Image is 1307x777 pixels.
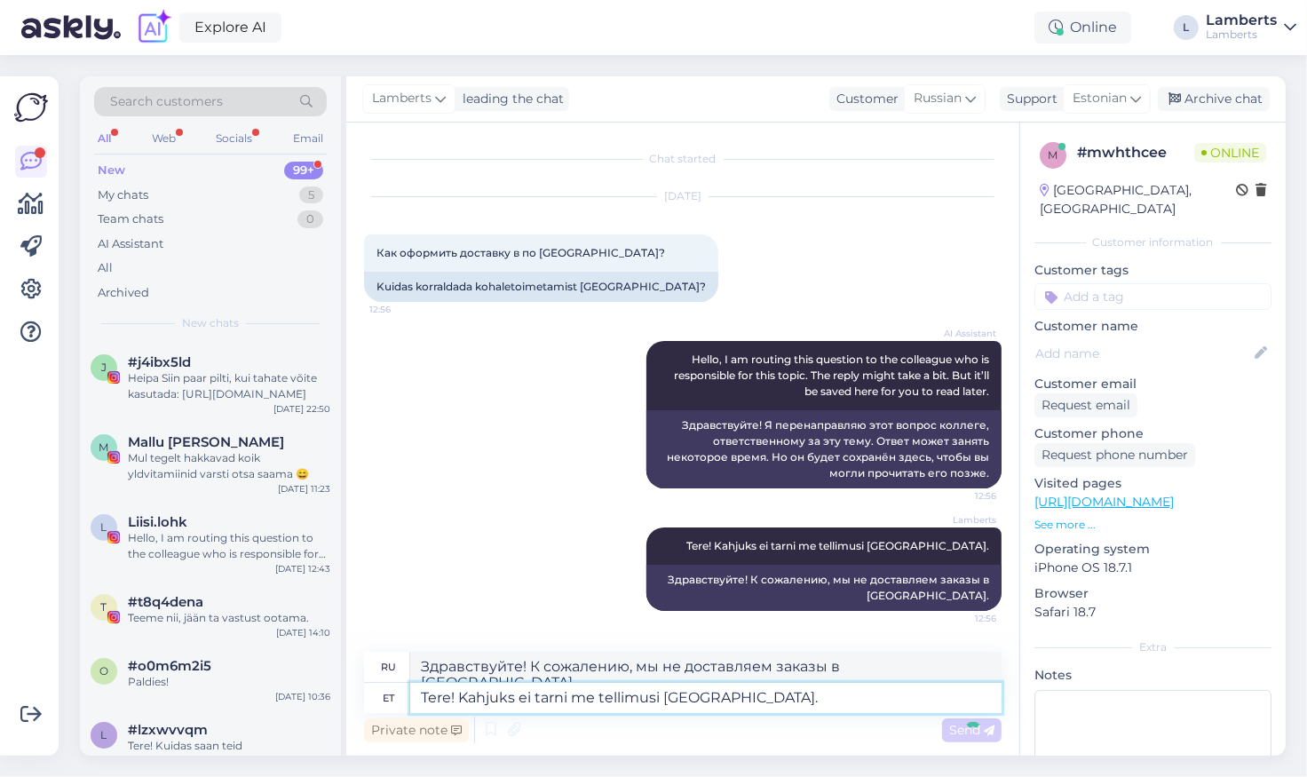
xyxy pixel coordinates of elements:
div: 5 [299,186,323,204]
div: [DATE] 22:50 [273,402,330,416]
div: Tere! Kuidas saan teid [PERSON_NAME] aidata seoses meie teenustega? [128,738,330,770]
div: Team chats [98,210,163,228]
span: Online [1194,143,1266,163]
a: [URL][DOMAIN_NAME] [1034,494,1174,510]
a: LambertsLamberts [1206,13,1296,42]
div: Heipa Siin paar pilti, kui tahate võite kasutada: [URL][DOMAIN_NAME] [128,370,330,402]
div: Archived [98,284,149,302]
div: New [98,162,125,179]
span: l [101,728,107,741]
div: Здравствуйте! К сожалению, мы не доставляем заказы в [GEOGRAPHIC_DATA]. [646,565,1002,611]
div: [DATE] 11:23 [278,482,330,496]
div: Kuidas korraldada kohaletoimetamist [GEOGRAPHIC_DATA]? [364,272,718,302]
span: 12:56 [930,489,996,503]
div: All [94,127,115,150]
p: Safari 18.7 [1034,603,1271,622]
div: 99+ [284,162,323,179]
p: Customer tags [1034,261,1271,280]
span: Tere! Kahjuks ei tarni me tellimusi [GEOGRAPHIC_DATA]. [686,539,989,552]
input: Add name [1035,344,1251,363]
div: [DATE] [364,188,1002,204]
div: Online [1034,12,1131,44]
div: Lamberts [1206,28,1277,42]
div: Support [1000,90,1057,108]
p: Browser [1034,584,1271,603]
span: #lzxwvvqm [128,722,208,738]
div: Extra [1034,639,1271,655]
p: See more ... [1034,517,1271,533]
div: Chat started [364,151,1002,167]
span: AI Assistant [930,327,996,340]
div: Customer information [1034,234,1271,250]
div: Socials [212,127,256,150]
img: Askly Logo [14,91,48,124]
span: Hello, I am routing this question to the colleague who is responsible for this topic. The reply m... [674,353,992,398]
input: Add a tag [1034,283,1271,310]
span: 12:56 [930,612,996,625]
p: Customer email [1034,375,1271,393]
a: Explore AI [179,12,281,43]
div: Request phone number [1034,443,1195,467]
span: Liisi.lohk [128,514,187,530]
div: Paldies! [128,674,330,690]
img: explore-ai [135,9,172,46]
span: Mallu Mariann Treimann [128,434,284,450]
p: iPhone OS 18.7.1 [1034,559,1271,577]
p: Operating system [1034,540,1271,559]
p: Customer phone [1034,424,1271,443]
div: All [98,259,113,277]
div: Archive chat [1158,87,1270,111]
span: New chats [182,315,239,331]
div: My chats [98,186,148,204]
span: 12:56 [369,303,436,316]
div: Здравствуйте! Я перенаправляю этот вопрос коллеге, ответственному за эту тему. Ответ может занять... [646,410,1002,488]
div: Web [148,127,179,150]
div: [DATE] 10:36 [275,690,330,703]
div: L [1174,15,1199,40]
span: #t8q4dena [128,594,203,610]
span: L [101,520,107,534]
span: Russian [914,89,962,108]
div: Hello, I am routing this question to the colleague who is responsible for this topic. The reply m... [128,530,330,562]
div: leading the chat [455,90,564,108]
p: Customer name [1034,317,1271,336]
span: #o0m6m2i5 [128,658,211,674]
div: Lamberts [1206,13,1277,28]
span: Lamberts [372,89,432,108]
span: Как оформить доставку в по [GEOGRAPHIC_DATA]? [376,246,665,259]
span: #j4ibx5ld [128,354,191,370]
p: Notes [1034,666,1271,685]
div: Teeme nii, jään ta vastust ootama. [128,610,330,626]
div: [GEOGRAPHIC_DATA], [GEOGRAPHIC_DATA] [1040,181,1236,218]
div: # mwhthcee [1077,142,1194,163]
div: [DATE] 14:10 [276,626,330,639]
span: o [99,664,108,678]
div: Request email [1034,393,1137,417]
div: AI Assistant [98,235,163,253]
div: [DATE] 12:43 [275,562,330,575]
span: t [101,600,107,614]
span: Search customers [110,92,223,111]
div: Mul tegelt hakkavad koik yldvitamiinid varsti otsa saama 😄 [128,450,330,482]
span: Lamberts [930,513,996,527]
div: 0 [297,210,323,228]
div: Email [289,127,327,150]
span: j [101,361,107,374]
span: Estonian [1073,89,1127,108]
div: Customer [829,90,899,108]
span: m [1049,148,1058,162]
span: M [99,440,109,454]
p: Visited pages [1034,474,1271,493]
